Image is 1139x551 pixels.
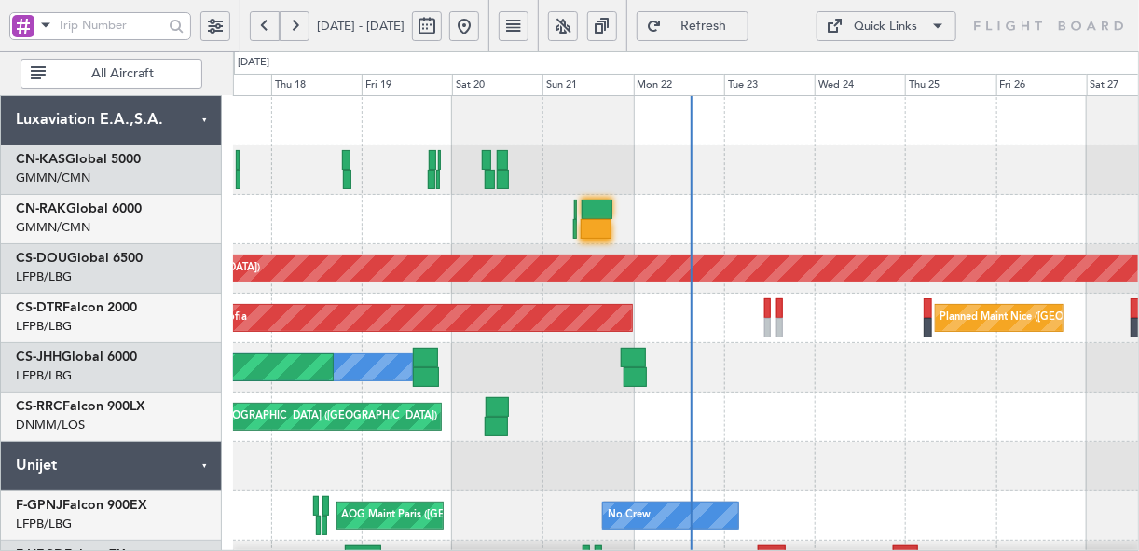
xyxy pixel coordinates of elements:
a: CN-KASGlobal 5000 [16,153,141,166]
div: Fri 26 [996,74,1087,96]
div: Tue 23 [724,74,815,96]
a: LFPB/LBG [16,367,72,384]
a: LFPB/LBG [16,516,72,532]
button: Quick Links [817,11,956,41]
div: Planned Maint [GEOGRAPHIC_DATA] ([GEOGRAPHIC_DATA]) [144,403,437,431]
span: CN-KAS [16,153,65,166]
span: CN-RAK [16,202,66,215]
span: CS-DTR [16,301,62,314]
div: No Crew [608,502,651,530]
a: LFPB/LBG [16,269,72,285]
a: CS-DOUGlobal 6500 [16,252,143,265]
a: GMMN/CMN [16,170,90,186]
div: Thu 18 [271,74,362,96]
a: CN-RAKGlobal 6000 [16,202,142,215]
span: All Aircraft [49,67,196,80]
a: DNMM/LOS [16,417,85,434]
a: LFPB/LBG [16,318,72,335]
button: Refresh [637,11,748,41]
input: Trip Number [58,11,163,39]
span: Refresh [666,20,742,33]
span: CS-RRC [16,400,62,413]
div: Wed 24 [815,74,905,96]
span: F-GPNJ [16,499,62,512]
a: CS-RRCFalcon 900LX [16,400,145,413]
button: All Aircraft [21,59,202,89]
div: Sat 20 [452,74,542,96]
a: CS-JHHGlobal 6000 [16,351,137,364]
div: Mon 22 [634,74,724,96]
div: [DATE] [238,55,269,71]
div: Quick Links [855,18,918,36]
span: [DATE] - [DATE] [317,18,405,34]
a: CS-DTRFalcon 2000 [16,301,137,314]
div: Fri 19 [362,74,452,96]
a: GMMN/CMN [16,219,90,236]
span: CS-JHH [16,351,62,364]
div: Thu 25 [905,74,995,96]
span: CS-DOU [16,252,67,265]
a: F-GPNJFalcon 900EX [16,499,147,512]
div: AOG Maint Paris ([GEOGRAPHIC_DATA]) [342,502,538,530]
div: Sun 21 [542,74,633,96]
